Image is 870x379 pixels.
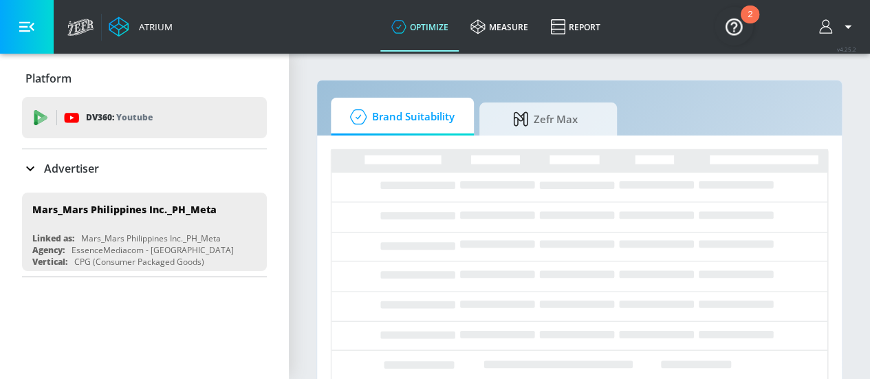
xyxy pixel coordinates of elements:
div: 2 [748,14,752,32]
p: Platform [25,71,72,86]
button: Open Resource Center, 2 new notifications [715,7,753,45]
div: Mars_Mars Philippines Inc._PH_Meta [32,203,217,216]
p: Advertiser [44,161,99,176]
div: DV360: Youtube [22,97,267,138]
span: Brand Suitability [345,100,455,133]
a: Report [539,2,611,52]
span: Zefr Max [493,102,598,136]
div: Atrium [133,21,173,33]
div: Mars_Mars Philippines Inc._PH_MetaLinked as:Mars_Mars Philippines Inc._PH_MetaAgency:EssenceMedia... [22,193,267,271]
a: measure [459,2,539,52]
div: EssenceMediacom - [GEOGRAPHIC_DATA] [72,244,234,256]
a: Atrium [109,17,173,37]
div: Agency: [32,244,65,256]
div: Vertical: [32,256,67,268]
div: Advertiser [22,149,267,188]
div: CPG (Consumer Packaged Goods) [74,256,204,268]
p: DV360: [86,110,153,125]
p: Youtube [116,110,153,124]
span: v 4.25.2 [837,45,856,53]
div: Mars_Mars Philippines Inc._PH_Meta [81,232,221,244]
a: optimize [380,2,459,52]
div: Linked as: [32,232,74,244]
div: Platform [22,59,267,98]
